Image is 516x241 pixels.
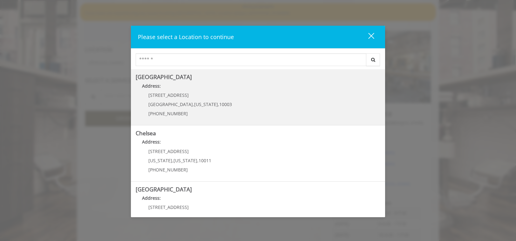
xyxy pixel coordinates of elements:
span: [PHONE_NUMBER] [148,167,188,173]
span: , [172,157,173,164]
span: , [197,157,199,164]
span: Please select a Location to continue [138,33,234,41]
span: 10003 [219,101,232,107]
b: Address: [142,139,161,145]
span: [PHONE_NUMBER] [148,110,188,117]
span: [STREET_ADDRESS] [148,148,189,154]
span: , [197,213,199,219]
i: Search button [370,57,377,62]
button: close dialog [356,30,378,44]
span: [GEOGRAPHIC_DATA] [148,101,193,107]
span: [US_STATE] [148,213,172,219]
b: [GEOGRAPHIC_DATA] [136,73,192,81]
span: , [172,213,173,219]
span: [STREET_ADDRESS] [148,204,189,210]
b: Chelsea [136,129,156,137]
div: Center Select [136,53,380,69]
span: 10011 [199,157,211,164]
div: close dialog [361,32,374,42]
span: 10011 [199,213,211,219]
span: [STREET_ADDRESS] [148,92,189,98]
span: [US_STATE] [173,157,197,164]
b: Address: [142,195,161,201]
span: , [218,101,219,107]
span: [US_STATE] [173,213,197,219]
span: [US_STATE] [148,157,172,164]
span: [US_STATE] [194,101,218,107]
b: [GEOGRAPHIC_DATA] [136,185,192,193]
b: Address: [142,83,161,89]
span: , [193,101,194,107]
input: Search Center [136,53,366,66]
